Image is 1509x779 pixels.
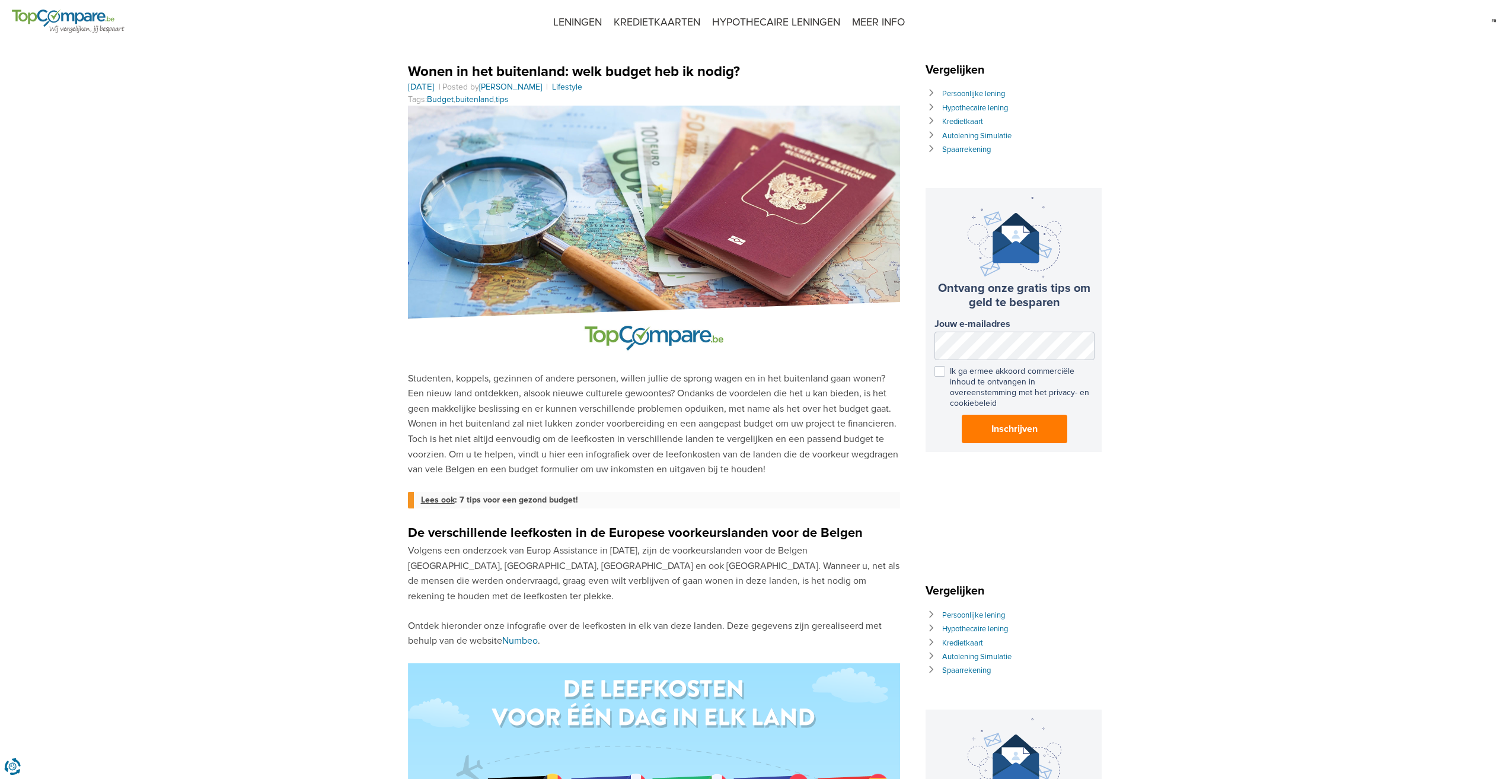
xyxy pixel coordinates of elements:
[442,82,544,92] span: Posted by
[421,495,455,505] span: Lees ook
[962,415,1067,443] button: Inschrijven
[408,525,863,541] strong: De verschillende leefkosten in de Europese voorkeurslanden voor de Belgen
[942,131,1012,141] a: Autolening Simulatie
[934,366,1095,409] label: Ik ga ermee akkoord commerciële inhoud te ontvangen in overeenstemming met het privacy- en cookie...
[942,103,1008,113] a: Hypothecaire lening
[942,638,983,648] a: Kredietkaart
[421,492,900,508] a: Lees ook: 7 tips voor een gezond budget!
[408,106,900,363] img: wonen in het buitenland
[408,543,900,604] p: Volgens een onderzoek van Europ Assistance in [DATE], zijn de voorkeurslanden voor de Belgen [GEO...
[926,481,1103,558] iframe: fb:page Facebook Social Plugin
[942,666,991,675] a: Spaarrekening
[408,619,900,649] p: Ontdek hieronder onze infografie over de leefkosten in elk van deze landen. Deze gegevens zijn ge...
[496,94,509,104] a: tips
[942,652,1012,662] a: Autolening Simulatie
[926,584,990,598] span: Vergelijken
[934,319,1095,330] label: Jouw e-mailadres
[427,94,454,104] a: Budget
[408,82,435,92] a: [DATE]
[934,281,1095,310] h3: Ontvang onze gratis tips om geld te besparen
[991,422,1038,436] span: Inschrijven
[408,371,900,478] p: Studenten, koppels, gezinnen of andere personen, willen jullie de sprong wagen en in het buitenla...
[942,145,991,154] a: Spaarrekening
[942,624,1008,634] a: Hypothecaire lening
[942,117,983,126] a: Kredietkaart
[408,62,900,81] h1: Wonen in het buitenland: welk budget heb ik nodig?
[408,62,900,106] header: Tags: , ,
[552,82,582,92] a: Lifestyle
[968,197,1061,278] img: newsletter
[926,63,990,77] span: Vergelijken
[455,94,494,104] a: buitenland
[437,82,442,92] span: |
[408,81,435,92] time: [DATE]
[942,89,1005,98] a: Persoonlijke lening
[479,82,542,92] a: [PERSON_NAME]
[502,635,538,647] a: Numbeo
[1491,12,1497,30] img: fr.svg
[544,82,550,92] span: |
[942,611,1005,620] a: Persoonlijke lening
